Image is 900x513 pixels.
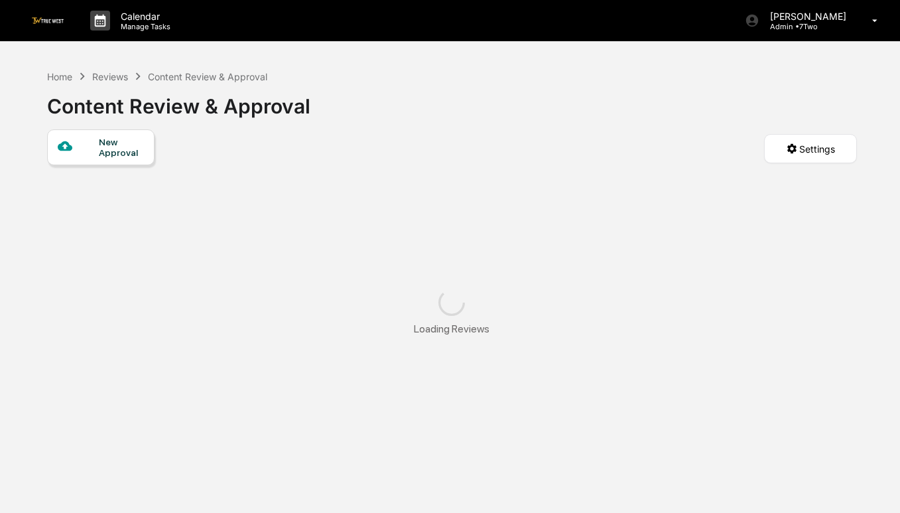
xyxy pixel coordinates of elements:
p: Admin • 7Two [759,22,853,31]
img: logo [32,17,64,23]
p: Calendar [110,11,177,22]
p: [PERSON_NAME] [759,11,853,22]
div: New Approval [99,137,143,158]
div: Content Review & Approval [47,84,310,118]
div: Loading Reviews [414,323,489,335]
p: Manage Tasks [110,22,177,31]
div: Content Review & Approval [148,71,267,82]
div: Home [47,71,72,82]
button: Settings [764,134,857,163]
div: Reviews [92,71,128,82]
